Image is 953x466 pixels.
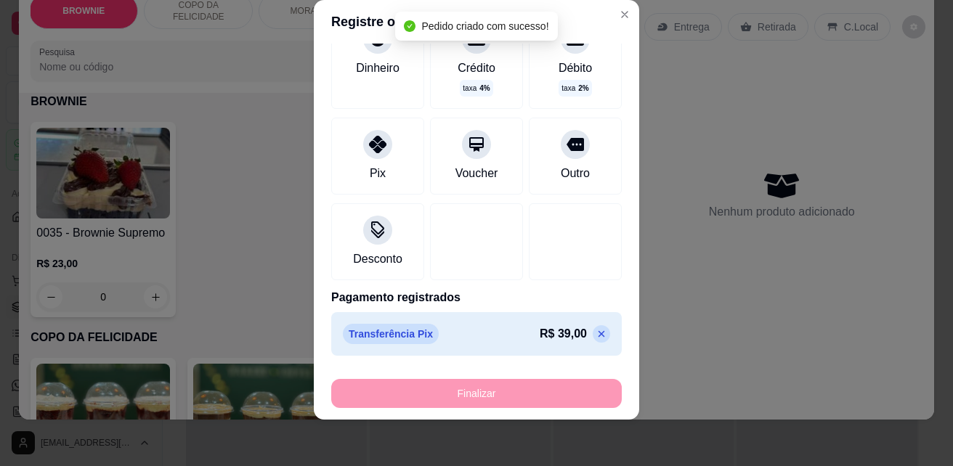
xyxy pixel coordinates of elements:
[331,289,622,306] p: Pagamento registrados
[559,60,592,77] div: Débito
[561,83,588,94] p: taxa
[370,165,386,182] div: Pix
[463,83,490,94] p: taxa
[353,250,402,268] div: Desconto
[421,20,548,32] span: Pedido criado com sucesso!
[613,3,636,26] button: Close
[578,83,588,94] span: 2 %
[356,60,400,77] div: Dinheiro
[561,165,590,182] div: Outro
[455,165,498,182] div: Voucher
[404,20,415,32] span: check-circle
[540,325,587,343] p: R$ 39,00
[458,60,495,77] div: Crédito
[479,83,490,94] span: 4 %
[343,324,439,344] p: Transferência Pix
